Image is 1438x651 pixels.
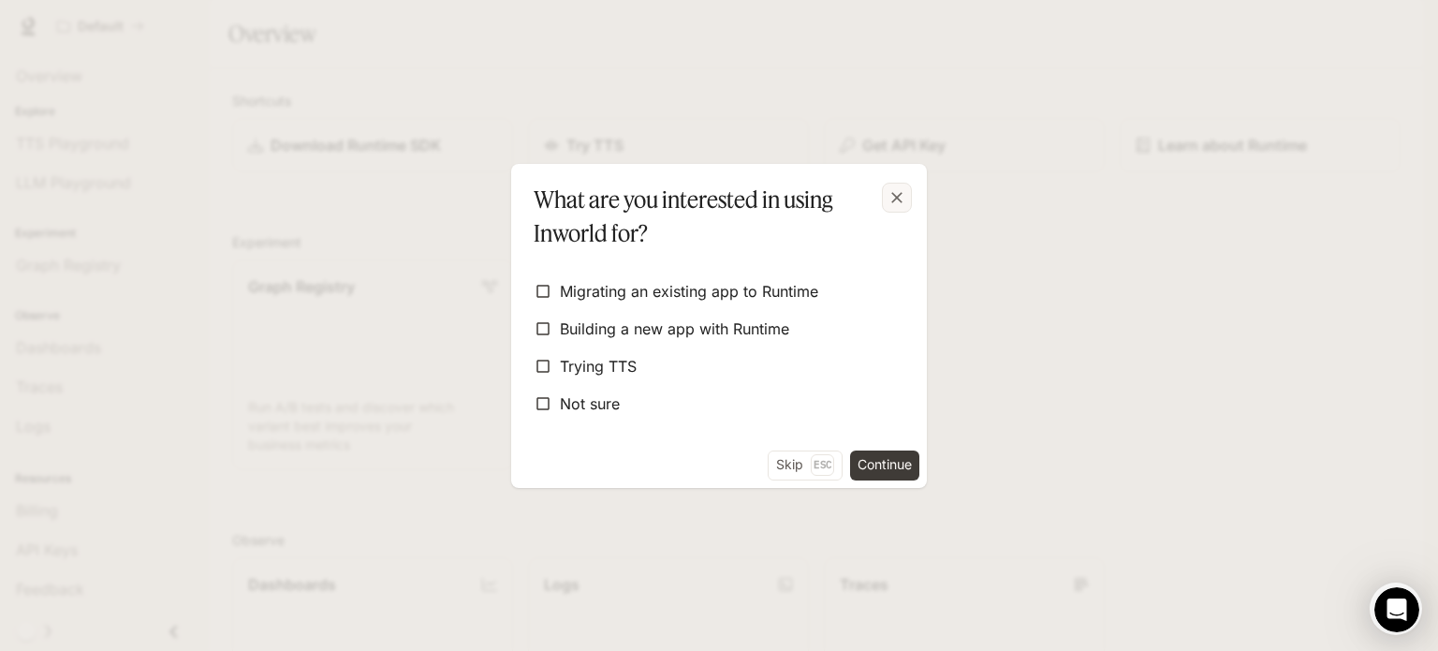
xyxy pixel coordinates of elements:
iframe: Intercom live chat discovery launcher [1370,583,1422,635]
span: Building a new app with Runtime [560,318,789,340]
span: Trying TTS [560,355,637,377]
span: Not sure [560,392,620,415]
iframe: Intercom live chat [1374,587,1419,632]
button: Continue [850,451,919,481]
p: Esc [811,454,834,475]
span: Migrating an existing app to Runtime [560,280,818,303]
button: SkipEsc [768,451,843,481]
p: What are you interested in using Inworld for? [534,183,897,250]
